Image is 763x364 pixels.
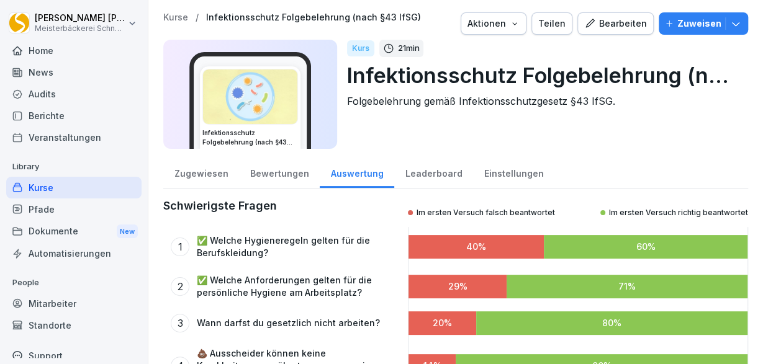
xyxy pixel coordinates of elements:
[197,274,394,299] p: ✅ Welche Anforderungen gelten für die persönliche Hygiene am Arbeitsplatz?
[398,42,420,55] p: 21 min
[35,13,125,24] p: [PERSON_NAME] [PERSON_NAME]
[171,277,189,296] div: 2
[6,83,142,105] a: Audits
[417,208,555,218] p: Im ersten Versuch falsch beantwortet
[196,12,199,23] p: /
[117,224,138,239] div: New
[347,40,374,56] div: Kurs
[473,156,554,188] a: Einstellungen
[347,60,738,91] p: Infektionsschutz Folgebelehrung (nach §43 IfSG)
[171,237,189,256] div: 1
[347,94,738,109] p: Folgebelehrung gemäß Infektionsschutzgesetz §43 IfSG.
[531,12,572,35] button: Teilen
[6,273,142,293] p: People
[6,242,142,264] a: Automatisierungen
[677,17,721,30] p: Zuweisen
[538,17,566,30] div: Teilen
[6,61,142,83] a: News
[394,156,473,188] a: Leaderboard
[6,220,142,243] a: DokumenteNew
[6,157,142,177] p: Library
[6,293,142,314] a: Mitarbeiter
[35,24,125,33] p: Meisterbäckerei Schneckenburger
[203,69,297,124] img: jtrrztwhurl1lt2nit6ma5t3.png
[6,198,142,220] a: Pfade
[6,127,142,148] a: Veranstaltungen
[6,220,142,243] div: Dokumente
[206,12,421,23] a: Infektionsschutz Folgebelehrung (nach §43 IfSG)
[461,12,526,35] button: Aktionen
[163,198,277,213] h2: Schwierigste Fragen
[239,156,320,188] a: Bewertungen
[6,314,142,336] a: Standorte
[467,17,520,30] div: Aktionen
[6,177,142,198] a: Kurse
[197,317,380,329] p: Wann darfst du gesetzlich nicht arbeiten?
[197,234,394,259] p: ✅ Welche Hygieneregeln gelten für die Berufskleidung?
[202,128,298,147] h3: Infektionsschutz Folgebelehrung (nach §43 IfSG)
[6,40,142,61] a: Home
[659,12,748,35] button: Zuweisen
[6,105,142,127] a: Berichte
[171,314,189,332] div: 3
[577,12,654,35] button: Bearbeiten
[609,208,748,218] p: Im ersten Versuch richtig beantwortet
[320,156,394,188] a: Auswertung
[163,12,188,23] a: Kurse
[584,17,647,30] div: Bearbeiten
[163,156,239,188] a: Zugewiesen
